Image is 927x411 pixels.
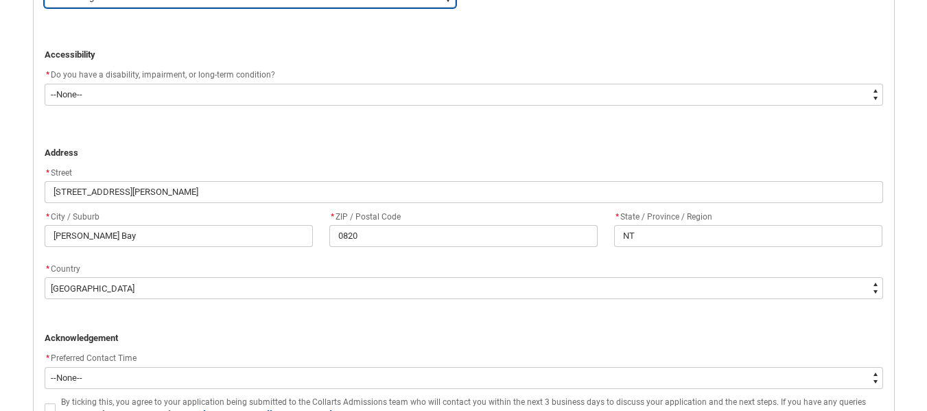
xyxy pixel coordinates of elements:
[51,353,137,363] span: Preferred Contact Time
[615,212,619,222] abbr: required
[46,353,49,363] abbr: required
[45,148,78,158] strong: Address
[46,264,49,274] abbr: required
[51,264,80,274] span: Country
[46,212,49,222] abbr: required
[45,49,95,60] strong: Accessibility
[329,212,401,222] span: ZIP / Postal Code
[331,212,334,222] abbr: required
[46,70,49,80] abbr: required
[51,70,275,80] span: Do you have a disability, impairment, or long-term condition?
[45,168,72,178] span: Street
[614,212,712,222] span: State / Province / Region
[45,212,99,222] span: City / Suburb
[46,168,49,178] abbr: required
[45,333,118,343] strong: Acknowledgement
